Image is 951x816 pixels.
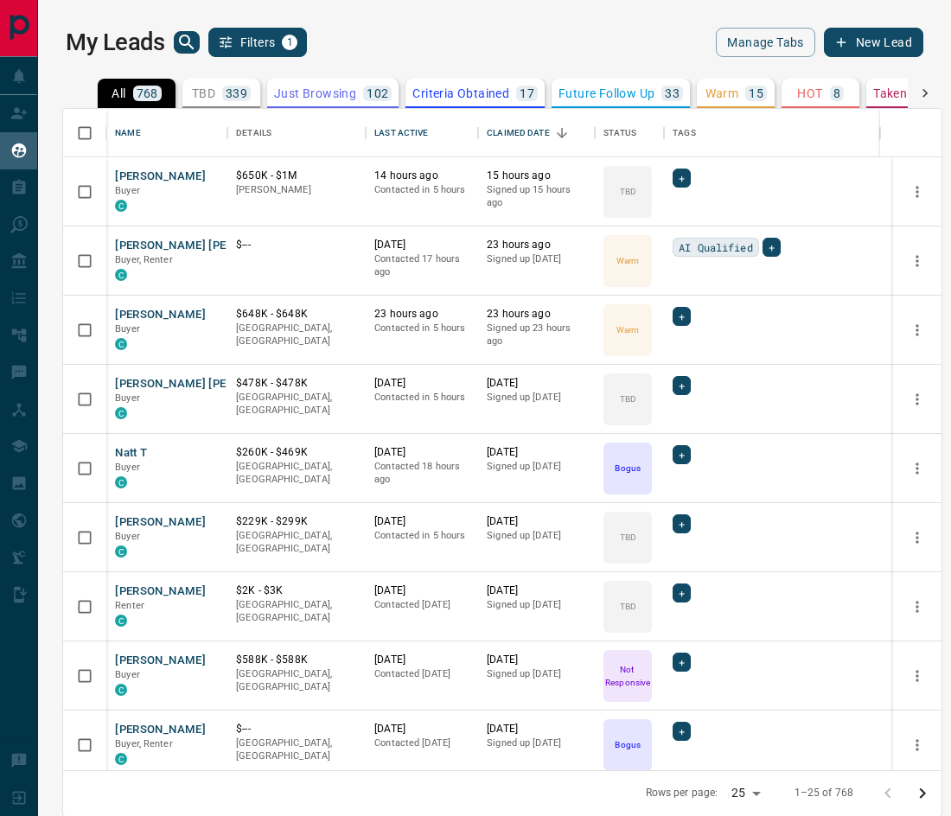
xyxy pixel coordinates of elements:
p: [DATE] [487,653,586,667]
button: Filters1 [208,28,308,57]
span: + [679,584,685,602]
p: [GEOGRAPHIC_DATA], [GEOGRAPHIC_DATA] [236,736,357,763]
p: [GEOGRAPHIC_DATA], [GEOGRAPHIC_DATA] [236,598,357,625]
p: Contacted [DATE] [374,736,469,750]
p: [DATE] [374,722,469,736]
div: condos.ca [115,684,127,696]
button: [PERSON_NAME] [115,307,206,323]
p: $2K - $3K [236,583,357,598]
p: Contacted in 5 hours [374,322,469,335]
span: + [679,653,685,671]
div: Claimed Date [478,109,595,157]
p: Warm [616,254,639,267]
button: more [904,179,930,205]
p: $648K - $648K [236,307,357,322]
div: Name [106,109,227,157]
div: condos.ca [115,200,127,212]
button: Go to next page [905,776,940,811]
span: + [679,308,685,325]
div: Details [236,109,271,157]
div: Last Active [374,109,428,157]
div: condos.ca [115,615,127,627]
p: 768 [137,87,158,99]
p: Contacted in 5 hours [374,391,469,405]
span: Buyer [115,323,140,335]
span: + [679,169,685,187]
div: + [673,445,691,464]
span: Buyer [115,531,140,542]
p: [DATE] [487,376,586,391]
p: [DATE] [374,445,469,460]
p: [DATE] [374,583,469,598]
div: Last Active [366,109,478,157]
button: more [904,732,930,758]
p: 15 hours ago [487,169,586,183]
div: condos.ca [115,407,127,419]
p: 23 hours ago [487,238,586,252]
p: Contacted [DATE] [374,667,469,681]
p: Warm [705,87,739,99]
p: 8 [833,87,840,99]
div: condos.ca [115,338,127,350]
div: Status [595,109,664,157]
p: Signed up 23 hours ago [487,322,586,348]
p: Signed up [DATE] [487,391,586,405]
p: TBD [619,531,635,544]
div: condos.ca [115,476,127,488]
p: 102 [367,87,388,99]
span: AI Qualified [679,239,753,256]
div: + [673,583,691,602]
button: more [904,663,930,689]
p: Just Browsing [274,87,356,99]
p: Future Follow Up [558,87,654,99]
p: $650K - $1M [236,169,357,183]
p: [DATE] [487,583,586,598]
p: Signed up [DATE] [487,667,586,681]
p: Contacted 17 hours ago [374,252,469,279]
span: Buyer [115,392,140,404]
span: Renter [115,600,144,611]
div: condos.ca [115,545,127,558]
p: [DATE] [374,376,469,391]
p: Contacted in 5 hours [374,529,469,543]
p: [GEOGRAPHIC_DATA], [GEOGRAPHIC_DATA] [236,322,357,348]
p: $478K - $478K [236,376,357,391]
button: more [904,456,930,481]
span: 1 [284,36,296,48]
button: more [904,594,930,620]
p: TBD [619,392,635,405]
div: Claimed Date [487,109,550,157]
p: Bogus [615,738,640,751]
p: Signed up 15 hours ago [487,183,586,210]
div: Tags [673,109,696,157]
div: Tags [664,109,880,157]
p: Signed up [DATE] [487,252,586,266]
span: + [679,723,685,740]
p: All [112,87,125,99]
button: [PERSON_NAME] [PERSON_NAME] [115,376,299,392]
div: + [673,653,691,672]
button: [PERSON_NAME] [115,583,206,600]
p: 1–25 of 768 [795,786,853,800]
p: 339 [226,87,247,99]
button: more [904,317,930,343]
button: [PERSON_NAME] [115,722,206,738]
p: $588K - $588K [236,653,357,667]
p: Signed up [DATE] [487,598,586,612]
p: [DATE] [487,514,586,529]
p: [GEOGRAPHIC_DATA], [GEOGRAPHIC_DATA] [236,529,357,556]
p: Bogus [615,462,640,475]
p: [DATE] [487,722,586,736]
button: [PERSON_NAME] [PERSON_NAME] [PERSON_NAME] [115,238,393,254]
span: Buyer [115,462,140,473]
button: [PERSON_NAME] [115,169,206,185]
button: more [904,386,930,412]
p: [PERSON_NAME] [236,183,357,197]
p: Signed up [DATE] [487,736,586,750]
button: Sort [550,121,574,145]
p: HOT [797,87,822,99]
p: 14 hours ago [374,169,469,183]
div: + [763,238,781,257]
p: $--- [236,722,357,736]
p: Warm [616,323,639,336]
